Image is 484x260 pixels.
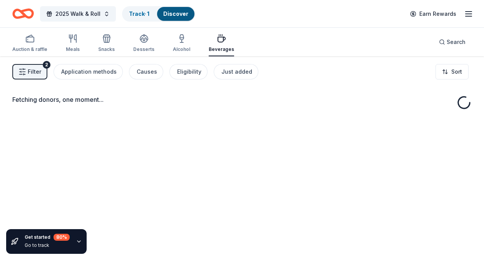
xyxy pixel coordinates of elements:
[169,64,208,79] button: Eligibility
[54,234,70,241] div: 80 %
[209,31,234,56] button: Beverages
[28,67,41,76] span: Filter
[451,67,462,76] span: Sort
[12,31,47,56] button: Auction & raffle
[12,46,47,52] div: Auction & raffle
[43,61,50,69] div: 2
[55,9,100,19] span: 2025 Walk & Roll
[221,67,252,76] div: Just added
[177,67,201,76] div: Eligibility
[209,46,234,52] div: Beverages
[66,46,80,52] div: Meals
[137,67,157,76] div: Causes
[163,10,188,17] a: Discover
[98,31,115,56] button: Snacks
[133,46,154,52] div: Desserts
[12,5,34,23] a: Home
[173,31,190,56] button: Alcohol
[25,234,70,241] div: Get started
[173,46,190,52] div: Alcohol
[40,6,116,22] button: 2025 Walk & Roll
[54,64,123,79] button: Application methods
[98,46,115,52] div: Snacks
[129,64,163,79] button: Causes
[25,242,70,248] div: Go to track
[435,64,469,79] button: Sort
[12,64,47,79] button: Filter2
[405,7,461,21] a: Earn Rewards
[447,37,466,47] span: Search
[12,95,472,104] div: Fetching donors, one moment...
[129,10,149,17] a: Track· 1
[122,6,195,22] button: Track· 1Discover
[66,31,80,56] button: Meals
[61,67,117,76] div: Application methods
[433,34,472,50] button: Search
[214,64,258,79] button: Just added
[133,31,154,56] button: Desserts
